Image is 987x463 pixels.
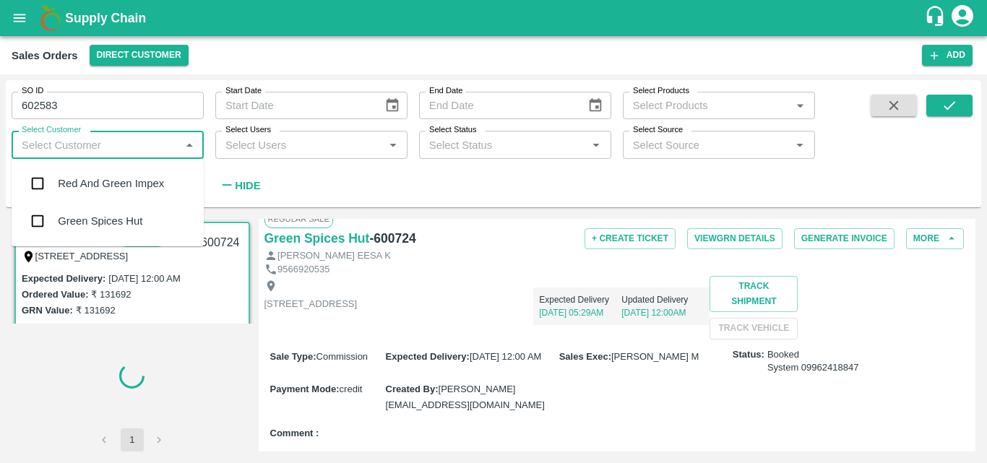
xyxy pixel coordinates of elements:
span: [DATE] 12:00 AM [470,351,541,362]
input: Enter SO ID [12,92,204,119]
button: More [906,228,964,249]
p: 9566920535 [277,263,329,277]
span: Regular Sale [264,210,333,228]
label: Comment : [270,427,319,441]
label: ₹ 131692 [76,305,116,316]
button: page 1 [121,428,144,451]
div: account of current user [949,3,975,33]
button: Choose date [379,92,406,119]
button: ViewGRN Details [687,228,783,249]
label: Ordered Value: [22,289,88,300]
button: Hide [215,173,264,198]
p: Updated Delivery [621,293,704,306]
input: Start Date [215,92,373,119]
div: Green Spices Hut [58,213,142,229]
label: Select Status [429,124,477,136]
label: ₹ 131692 [91,289,131,300]
input: Select Source [627,135,787,154]
button: + Create Ticket [585,228,676,249]
label: Sales Exec : [559,351,611,362]
a: Green Spices Hut [264,228,370,248]
img: logo [36,4,65,33]
label: Expected Delivery : [386,351,470,362]
label: Status: [733,348,764,362]
label: Select Users [225,124,271,136]
button: Open [790,136,809,155]
button: Track Shipment [710,276,798,312]
a: Supply Chain [65,8,924,28]
p: Expected Delivery [539,293,621,306]
div: customer-support [924,5,949,31]
button: open drawer [3,1,36,35]
input: Select Products [627,96,787,115]
div: 600724 [192,226,248,260]
span: [PERSON_NAME] M [611,351,699,362]
label: SO ID [22,85,43,97]
input: End Date [419,92,577,119]
span: [PERSON_NAME][EMAIL_ADDRESS][DOMAIN_NAME] [386,384,545,410]
label: Expected Delivery : [22,273,105,284]
p: [DATE] 12:00AM [621,306,704,319]
button: Select DC [90,45,189,66]
label: Created By : [386,384,439,394]
span: Booked [767,348,859,375]
button: Add [922,45,973,66]
button: Open [790,96,809,115]
nav: pagination navigation [91,428,173,451]
label: Payment Mode : [270,384,340,394]
label: [DATE] 12:00 AM [108,273,180,284]
div: System 09962418847 [767,361,859,375]
label: Start Date [225,85,262,97]
label: Select Customer [22,124,81,136]
label: - [55,321,58,332]
strong: Hide [235,180,260,191]
button: Open [587,136,605,155]
div: Red And Green Impex [58,176,164,191]
button: Open [384,136,402,155]
button: Close [180,136,199,155]
input: Select Users [220,135,379,154]
p: [PERSON_NAME] EESA K [277,249,391,263]
input: Select Customer [16,135,176,154]
p: [DATE] 05:29AM [539,306,621,319]
label: Select Source [633,124,683,136]
label: Sale Type : [270,351,316,362]
label: Driver: [22,321,52,332]
b: Supply Chain [65,11,146,25]
button: Generate Invoice [794,228,895,249]
input: Select Status [423,135,583,154]
label: [STREET_ADDRESS] [35,251,129,261]
span: credit [340,384,363,394]
span: Commission [316,351,368,362]
label: Select Products [633,85,689,97]
label: GRN Value: [22,305,73,316]
p: [STREET_ADDRESS] [264,298,358,311]
button: Choose date [582,92,609,119]
h6: - 600724 [369,228,415,248]
label: End Date [429,85,462,97]
div: Sales Orders [12,46,78,65]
